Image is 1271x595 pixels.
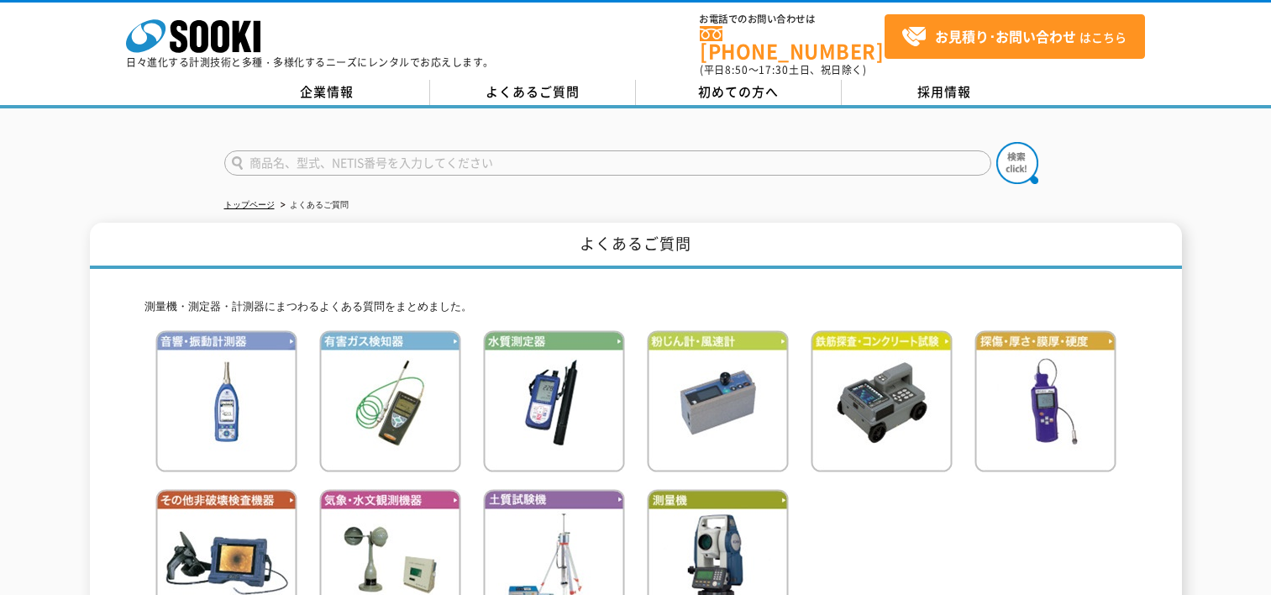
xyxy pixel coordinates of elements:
a: お見積り･お問い合わせはこちら [885,14,1145,59]
a: 初めての方へ [636,80,842,105]
img: 音響・振動計測器 [155,330,297,472]
img: 探傷・厚さ・膜厚・硬度 [974,330,1116,472]
p: 測量機・測定器・計測器にまつわるよくある質問をまとめました。 [144,298,1127,316]
p: 日々進化する計測技術と多種・多様化するニーズにレンタルでお応えします。 [126,57,494,67]
input: 商品名、型式、NETIS番号を入力してください [224,150,991,176]
a: [PHONE_NUMBER] [700,26,885,61]
img: 水質測定器 [483,330,625,472]
img: 有害ガス検知器 [319,330,461,472]
a: 企業情報 [224,80,430,105]
span: はこちら [901,24,1127,50]
span: (平日 ～ 土日、祝日除く) [700,62,866,77]
strong: お見積り･お問い合わせ [935,26,1076,46]
span: 初めての方へ [698,82,779,101]
img: 粉じん計・風速計 [647,330,789,472]
li: よくあるご質問 [277,197,349,214]
a: よくあるご質問 [430,80,636,105]
span: 8:50 [725,62,748,77]
img: 鉄筋検査・コンクリート試験 [811,330,953,472]
a: トップページ [224,200,275,209]
h1: よくあるご質問 [90,223,1182,269]
span: 17:30 [759,62,789,77]
img: btn_search.png [996,142,1038,184]
a: 採用情報 [842,80,1048,105]
span: お電話でのお問い合わせは [700,14,885,24]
